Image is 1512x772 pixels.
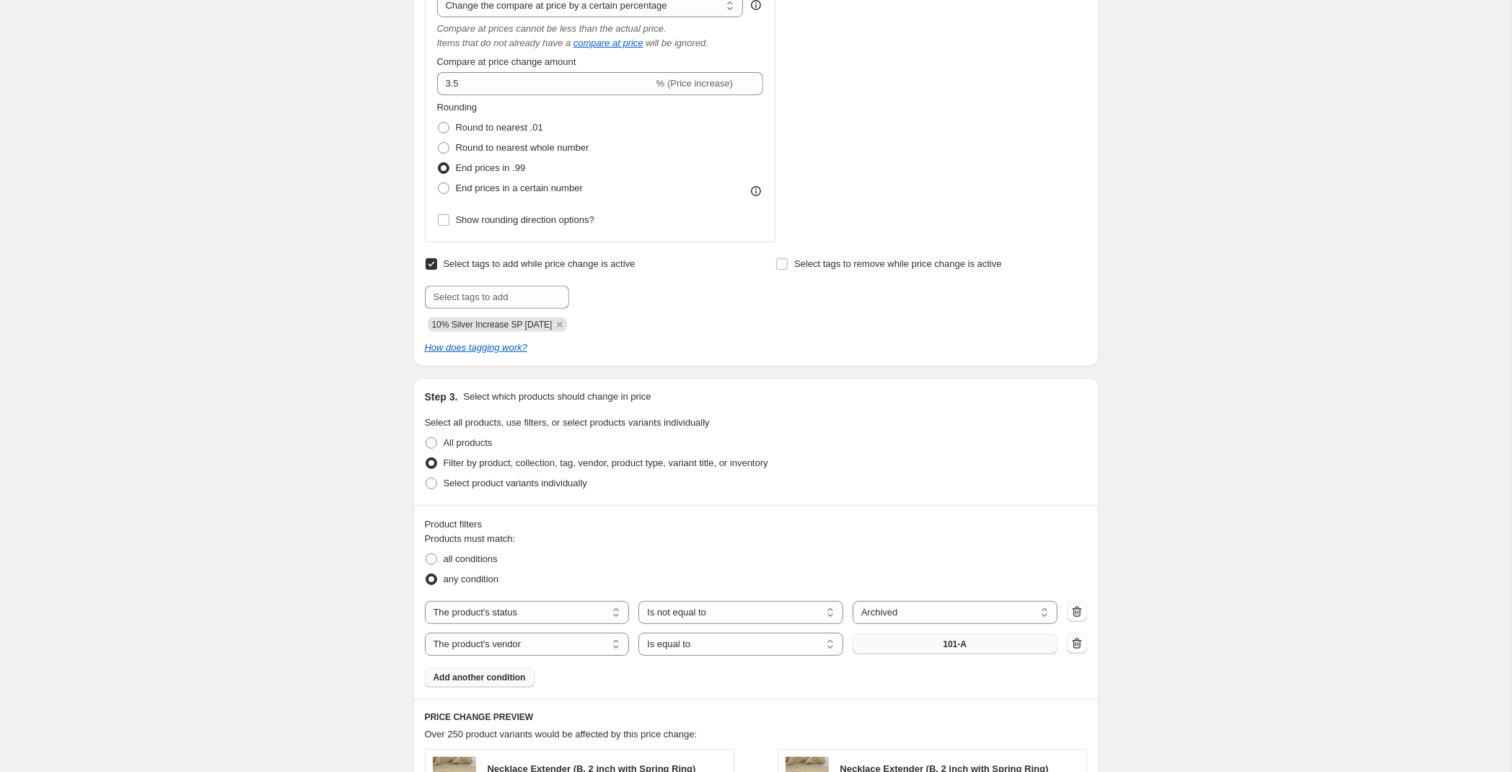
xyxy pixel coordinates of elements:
[425,517,1087,532] div: Product filters
[425,711,1087,723] h6: PRICE CHANGE PREVIEW
[456,122,543,133] span: Round to nearest .01
[553,318,566,331] button: Remove 10% Silver Increase SP 9-22-25
[437,72,654,95] input: -15
[437,23,667,34] i: Compare at prices cannot be less than the actual price.
[444,437,493,448] span: All products
[646,38,708,48] i: will be ignored.
[437,38,571,48] i: Items that do not already have a
[437,102,478,113] span: Rounding
[444,258,636,269] span: Select tags to add while price change is active
[456,214,594,225] span: Show rounding direction options?
[456,183,583,193] span: End prices in a certain number
[425,342,527,353] a: How does tagging work?
[425,417,710,428] span: Select all products, use filters, or select products variants individually
[463,390,651,404] p: Select which products should change in price
[456,162,526,173] span: End prices in .99
[437,56,576,67] span: Compare at price change amount
[425,286,569,309] input: Select tags to add
[444,574,499,584] span: any condition
[456,142,589,153] span: Round to nearest whole number
[656,78,733,89] span: % (Price increase)
[425,533,516,544] span: Products must match:
[432,320,553,330] span: 10% Silver Increase SP 9-22-25
[444,457,768,468] span: Filter by product, collection, tag, vendor, product type, variant title, or inventory
[425,667,535,688] button: Add another condition
[943,639,967,650] span: 101-A
[425,729,698,740] span: Over 250 product variants would be affected by this price change:
[794,258,1002,269] span: Select tags to remove while price change is active
[853,634,1058,654] button: 101-A
[444,553,498,564] span: all conditions
[444,478,587,488] span: Select product variants individually
[425,390,458,404] h2: Step 3.
[573,38,643,48] button: compare at price
[434,672,526,683] span: Add another condition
